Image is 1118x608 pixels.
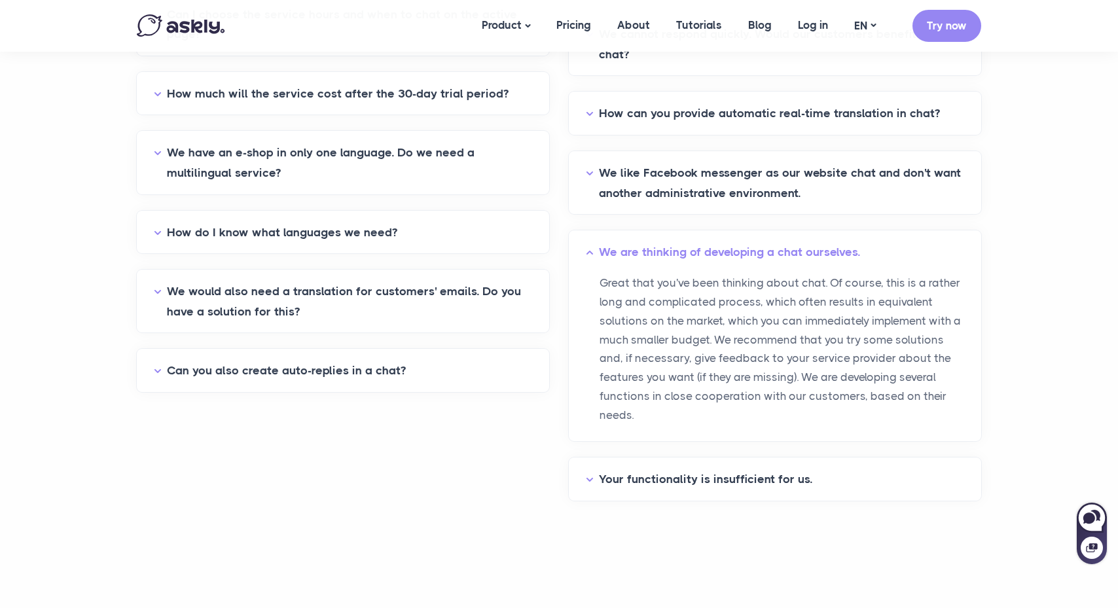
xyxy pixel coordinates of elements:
button: How much will the service cost after the 30-day trial period? [154,84,532,104]
button: We would also need a translation for customers' emails. Do you have a solution for this? [154,281,532,321]
iframe: Askly chat [1075,500,1108,565]
button: Can you also create auto-replies in a chat? [154,361,532,381]
img: Askly [137,14,225,37]
a: Try now [912,10,981,42]
button: How can you provide automatic real-time translation in chat? [586,103,964,124]
button: Your functionality is insufficient for us. [586,469,964,490]
button: We have an e-shop in only one language. Do we need a multilingual service? [154,143,532,183]
a: EN [841,16,889,35]
p: Great that you've been thinking about chat. Of course, this is a rather long and complicated proc... [600,274,965,425]
button: We like Facebook messenger as our website chat and don't want another administrative environment. [586,163,964,203]
button: How do I know what languages we need? [154,223,532,243]
button: We are thinking of developing a chat ourselves. [586,242,964,262]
